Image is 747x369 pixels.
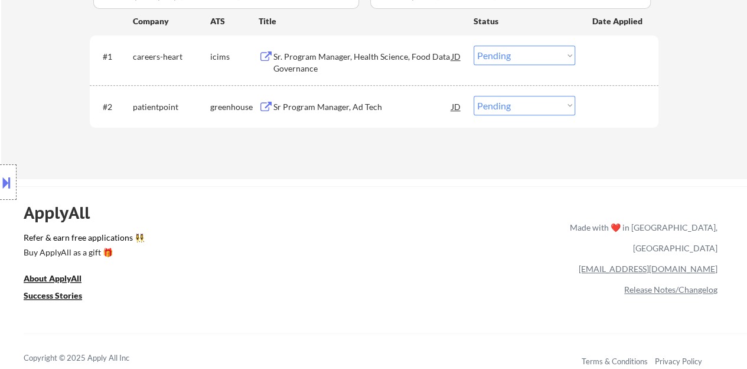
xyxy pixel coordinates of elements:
[273,101,452,113] div: Sr Program Manager, Ad Tech
[24,290,82,300] u: Success Stories
[655,357,702,366] a: Privacy Policy
[451,96,462,117] div: JD
[579,264,717,274] a: [EMAIL_ADDRESS][DOMAIN_NAME]
[24,289,98,304] a: Success Stories
[474,10,575,31] div: Status
[451,46,462,67] div: JD
[273,51,452,74] div: Sr. Program Manager, Health Science, Food Data Governance
[210,101,259,113] div: greenhouse
[624,284,717,294] a: Release Notes/Changelog
[565,217,717,258] div: Made with ❤️ in [GEOGRAPHIC_DATA], [GEOGRAPHIC_DATA]
[259,15,462,27] div: Title
[582,357,648,366] a: Terms & Conditions
[103,51,123,63] div: #1
[592,15,644,27] div: Date Applied
[210,15,259,27] div: ATS
[133,51,210,63] div: careers-heart
[133,15,210,27] div: Company
[24,352,159,364] div: Copyright © 2025 Apply All Inc
[210,51,259,63] div: icims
